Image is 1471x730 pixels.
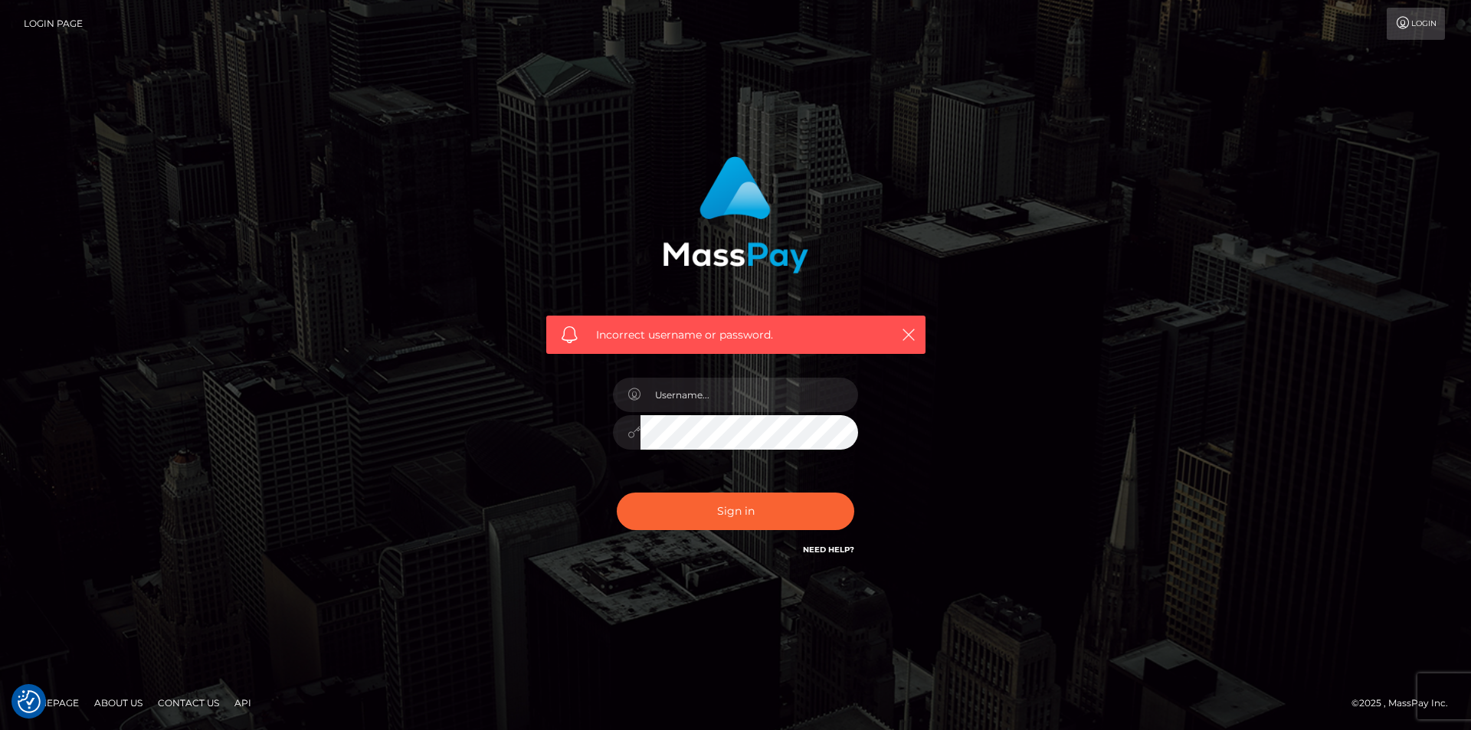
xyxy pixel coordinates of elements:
[663,156,808,273] img: MassPay Login
[1351,695,1460,712] div: © 2025 , MassPay Inc.
[18,690,41,713] button: Consent Preferences
[803,545,854,555] a: Need Help?
[228,691,257,715] a: API
[617,493,854,530] button: Sign in
[17,691,85,715] a: Homepage
[640,378,858,412] input: Username...
[18,690,41,713] img: Revisit consent button
[24,8,83,40] a: Login Page
[88,691,149,715] a: About Us
[152,691,225,715] a: Contact Us
[1387,8,1445,40] a: Login
[596,327,876,343] span: Incorrect username or password.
